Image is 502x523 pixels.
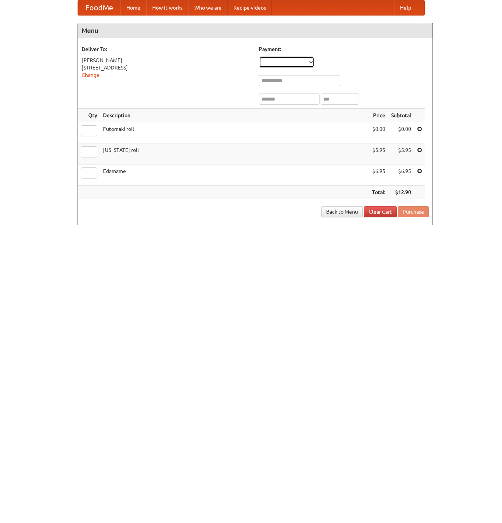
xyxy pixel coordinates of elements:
a: Home [120,0,146,15]
a: Change [82,72,99,78]
button: Purchase [398,206,429,217]
th: Price [369,109,388,122]
td: $6.95 [369,164,388,186]
a: Back to Menu [321,206,363,217]
a: How it works [146,0,188,15]
a: Help [394,0,417,15]
h5: Payment: [259,45,429,53]
th: Description [100,109,369,122]
td: Futomaki roll [100,122,369,143]
h5: Deliver To: [82,45,252,53]
div: [PERSON_NAME] [82,57,252,64]
th: Total: [369,186,388,199]
td: $0.00 [388,122,414,143]
h4: Menu [78,23,433,38]
a: Recipe videos [228,0,272,15]
td: $5.95 [388,143,414,164]
td: [US_STATE] roll [100,143,369,164]
td: $5.95 [369,143,388,164]
div: [STREET_ADDRESS] [82,64,252,71]
a: FoodMe [78,0,120,15]
a: Clear Cart [364,206,397,217]
td: $6.95 [388,164,414,186]
th: Qty [78,109,100,122]
td: $0.00 [369,122,388,143]
a: Who we are [188,0,228,15]
th: Subtotal [388,109,414,122]
td: Edamame [100,164,369,186]
th: $12.90 [388,186,414,199]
